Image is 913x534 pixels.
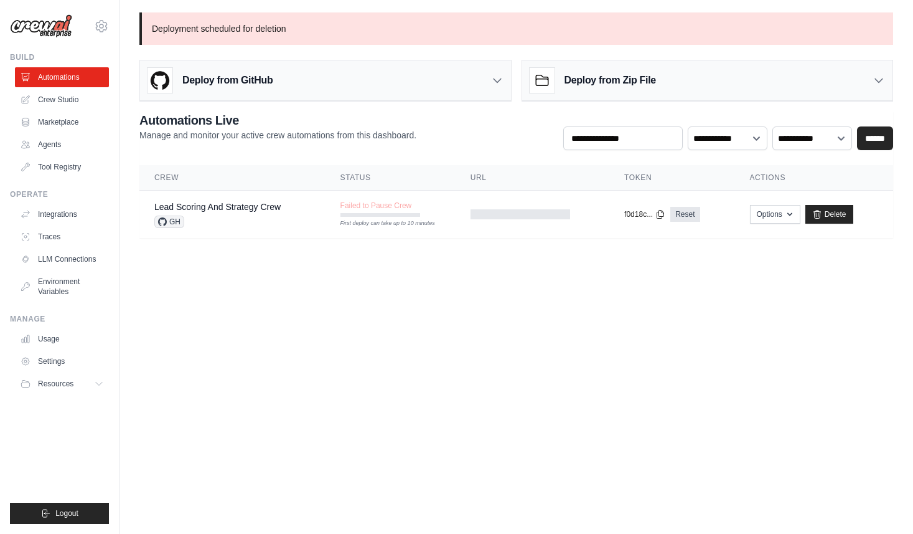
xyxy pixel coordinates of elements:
[805,205,853,224] a: Delete
[55,508,78,518] span: Logout
[154,202,281,212] a: Lead Scoring And Strategy Crew
[10,52,109,62] div: Build
[15,351,109,371] a: Settings
[139,12,893,45] p: Deployment scheduled for deletion
[735,165,894,191] th: Actions
[340,201,412,211] span: Failed to Pause Crew
[325,165,456,191] th: Status
[15,272,109,302] a: Environment Variables
[182,73,273,88] h3: Deploy from GitHub
[564,73,656,88] h3: Deploy from Zip File
[15,157,109,177] a: Tool Registry
[15,67,109,87] a: Automations
[147,68,172,93] img: GitHub Logo
[10,503,109,524] button: Logout
[15,227,109,247] a: Traces
[609,165,734,191] th: Token
[670,207,700,222] a: Reset
[750,205,800,224] button: Options
[154,216,184,228] span: GH
[10,14,72,38] img: Logo
[15,329,109,349] a: Usage
[15,112,109,132] a: Marketplace
[10,189,109,199] div: Operate
[15,204,109,224] a: Integrations
[15,90,109,110] a: Crew Studio
[139,112,416,129] h2: Automations Live
[456,165,609,191] th: URL
[15,249,109,269] a: LLM Connections
[139,129,416,141] p: Manage and monitor your active crew automations from this dashboard.
[15,135,109,155] a: Agents
[38,379,73,389] span: Resources
[624,209,665,219] button: f0d18c...
[15,374,109,394] button: Resources
[10,314,109,324] div: Manage
[139,165,325,191] th: Crew
[340,219,420,228] div: First deploy can take up to 10 minutes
